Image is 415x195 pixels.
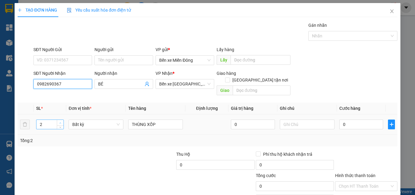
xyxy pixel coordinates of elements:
span: [GEOGRAPHIC_DATA] tận nơi [230,77,290,83]
div: VP gửi [156,46,214,53]
div: Người nhận [94,70,153,77]
span: Lấy hàng [217,47,234,52]
input: 0 [231,120,275,129]
span: plus [18,8,22,12]
span: Yêu cầu xuất hóa đơn điện tử [67,8,131,12]
span: Định lượng [196,106,218,111]
span: Thu Hộ [176,152,190,157]
th: Ghi chú [277,103,337,114]
div: SĐT Người Gửi [33,46,92,53]
input: Ghi Chú [280,120,334,129]
img: icon [67,8,72,13]
button: plus [388,120,395,129]
span: Giá trị hàng [231,106,253,111]
span: close [389,9,394,14]
input: Dọc đường [231,55,290,65]
input: Dọc đường [233,85,290,95]
span: Bất kỳ [72,120,120,129]
span: Đơn vị tính [69,106,91,111]
span: Giao [217,85,233,95]
button: Close [383,3,400,20]
span: Bến xe Quảng Ngãi [159,79,211,89]
span: up [59,121,62,125]
span: SL [36,106,41,111]
span: Phí thu hộ khách nhận trả [261,151,315,158]
label: Gán nhãn [308,23,327,28]
span: user-add [145,82,149,86]
span: Increase Value [57,120,63,125]
div: Người gửi [94,46,153,53]
span: Lấy [217,55,231,65]
span: plus [388,122,395,127]
span: Giao hàng [217,71,236,76]
input: VD: Bàn, Ghế [128,120,183,129]
label: Hình thức thanh toán [335,173,376,178]
span: Tên hàng [128,106,146,111]
span: Tổng cước [256,173,276,178]
span: Bến xe Miền Đông [159,56,211,65]
span: VP Nhận [156,71,173,76]
span: down [59,126,62,129]
span: Cước hàng [339,106,360,111]
div: Tổng: 2 [20,137,161,144]
button: delete [20,120,30,129]
div: SĐT Người Nhận [33,70,92,77]
span: TẠO ĐƠN HÀNG [18,8,57,12]
span: Decrease Value [57,125,63,129]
